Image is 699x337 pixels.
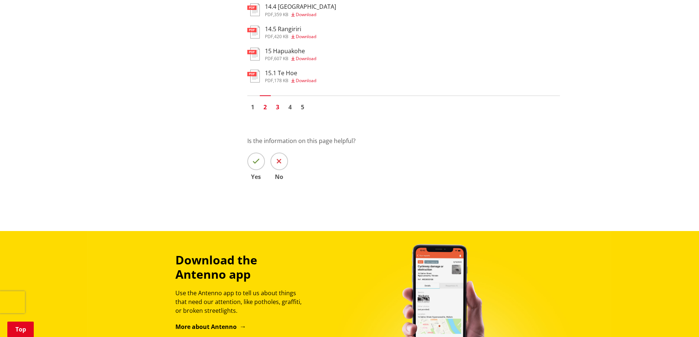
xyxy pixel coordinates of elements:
span: No [270,174,288,180]
h3: 15 Hapuakohe [265,48,316,55]
h3: 15.1 Te Hoe [265,70,316,77]
span: Yes [247,174,265,180]
nav: Pagination [247,95,560,114]
span: 420 KB [274,33,288,40]
a: 14.4 [GEOGRAPHIC_DATA] pdf,359 KB Download [247,3,336,17]
div: , [265,56,316,61]
span: Download [296,55,316,62]
span: Download [296,77,316,84]
h3: 14.4 [GEOGRAPHIC_DATA] [265,3,336,10]
a: Go to page 5 [297,102,308,113]
a: Go to page 4 [285,102,296,113]
div: , [265,12,336,17]
span: pdf [265,55,273,62]
img: document-pdf.svg [247,3,260,16]
a: Go to page 3 [272,102,283,113]
span: pdf [265,33,273,40]
div: , [265,78,316,83]
span: Download [296,11,316,18]
a: 15 Hapuakohe pdf,607 KB Download [247,48,316,61]
div: , [265,34,316,39]
span: 607 KB [274,55,288,62]
span: 359 KB [274,11,288,18]
span: pdf [265,77,273,84]
img: document-pdf.svg [247,26,260,39]
img: document-pdf.svg [247,48,260,61]
a: Top [7,322,34,337]
span: 178 KB [274,77,288,84]
img: document-pdf.svg [247,70,260,83]
a: More about Antenno [175,323,246,331]
h3: Download the Antenno app [175,253,308,281]
a: Go to page 1 [247,102,258,113]
a: Page 2 [260,102,271,113]
p: Use the Antenno app to tell us about things that need our attention, like potholes, graffiti, or ... [175,289,308,315]
p: Is the information on this page helpful? [247,136,560,145]
span: Download [296,33,316,40]
span: pdf [265,11,273,18]
a: 15.1 Te Hoe pdf,178 KB Download [247,70,316,83]
h3: 14.5 Rangiriri [265,26,316,33]
iframe: Messenger Launcher [665,306,692,333]
a: 14.5 Rangiriri pdf,420 KB Download [247,26,316,39]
